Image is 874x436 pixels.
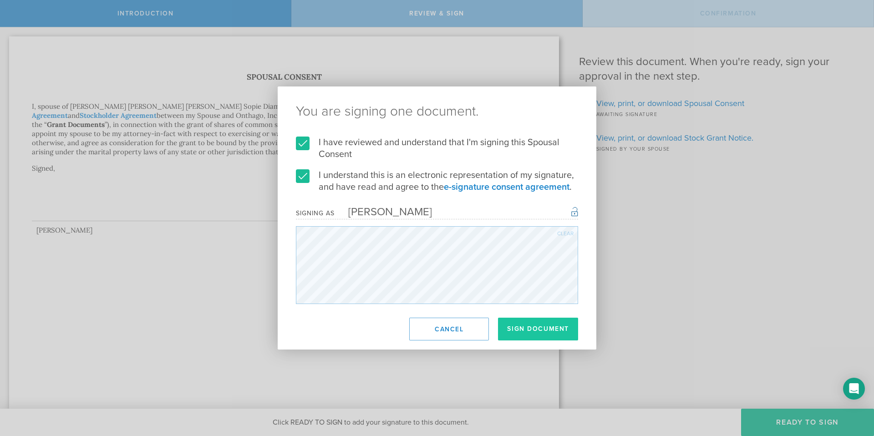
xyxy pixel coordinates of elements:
[409,318,489,340] button: Cancel
[296,105,578,118] ng-pluralize: You are signing one document.
[296,209,335,217] div: Signing as
[296,137,578,160] label: I have reviewed and understand that I'm signing this Spousal Consent
[444,182,569,193] a: e-signature consent agreement
[498,318,578,340] button: Sign Document
[296,169,578,193] label: I understand this is an electronic representation of my signature, and have read and agree to the .
[843,378,865,400] div: Open Intercom Messenger
[335,205,432,218] div: [PERSON_NAME]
